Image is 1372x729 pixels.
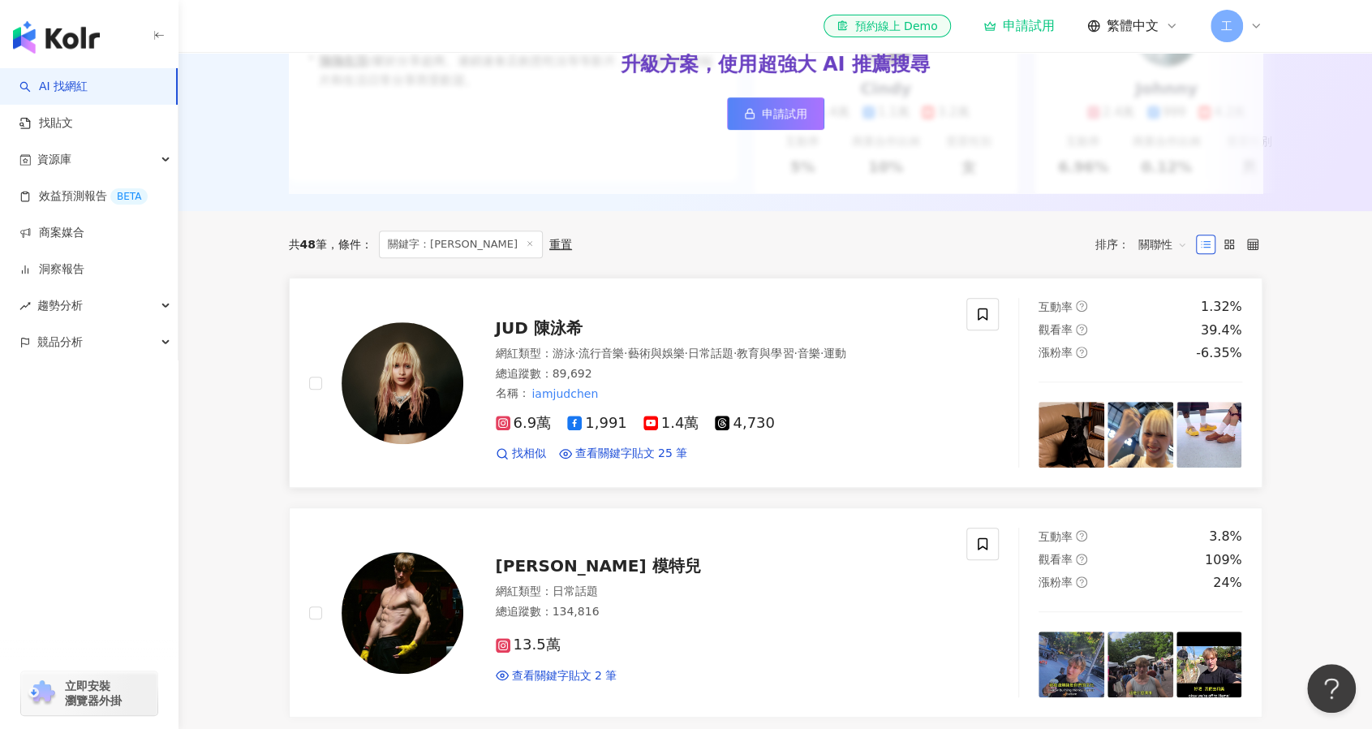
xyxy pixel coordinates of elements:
span: 48 [300,238,316,251]
span: 漲粉率 [1039,346,1073,359]
div: 升級方案，使用超強大 AI 推薦搜尋 [621,51,929,79]
a: 申請試用 [727,97,824,130]
span: · [575,347,578,360]
span: 1.4萬 [643,415,699,432]
span: 4,730 [715,415,775,432]
span: question-circle [1076,554,1087,565]
span: 找相似 [512,446,546,462]
span: 關聯性 [1138,231,1187,257]
img: chrome extension [26,680,58,706]
span: · [820,347,824,360]
div: 109% [1205,551,1242,569]
a: 找貼文 [19,115,73,132]
span: question-circle [1076,576,1087,588]
span: · [624,347,627,360]
img: post-image [1039,632,1104,697]
span: 漲粉率 [1039,576,1073,589]
span: · [733,347,737,360]
span: JUD 陳泳希 [496,318,583,338]
div: 總追蹤數 ： 89,692 [496,366,948,382]
span: question-circle [1076,300,1087,312]
a: chrome extension立即安裝 瀏覽器外掛 [21,671,157,715]
a: 洞察報告 [19,261,84,278]
span: 查看關鍵字貼文 25 筆 [575,446,688,462]
div: 重置 [549,238,572,251]
div: 網紅類型 ： [496,584,948,600]
a: 商案媒合 [19,225,84,241]
a: searchAI 找網紅 [19,79,88,95]
img: KOL Avatar [342,552,463,674]
a: 效益預測報告BETA [19,188,148,205]
span: question-circle [1076,324,1087,335]
img: post-image [1107,632,1173,697]
a: KOL Avatar[PERSON_NAME] 模特兒網紅類型：日常話題總追蹤數：134,81613.5萬查看關鍵字貼文 2 筆互動率question-circle3.8%觀看率question... [289,507,1262,718]
span: 互動率 [1039,530,1073,543]
span: 日常話題 [688,347,733,360]
span: 流行音樂 [578,347,624,360]
span: 關鍵字：[PERSON_NAME] [379,231,543,258]
div: 3.8% [1209,528,1242,546]
div: 網紅類型 ： [496,346,948,362]
img: KOL Avatar [342,322,463,444]
span: 教育與學習 [737,347,794,360]
a: 查看關鍵字貼文 25 筆 [559,446,688,462]
img: post-image [1176,402,1242,468]
img: logo [13,21,100,54]
div: 共 筆 [289,238,327,251]
span: 13.5萬 [496,636,561,654]
span: 資源庫 [37,141,71,178]
div: 排序： [1095,231,1196,257]
span: 藝術與娛樂 [627,347,684,360]
img: post-image [1176,632,1242,697]
a: 找相似 [496,446,546,462]
div: 39.4% [1201,321,1242,339]
span: 6.9萬 [496,415,552,432]
span: 工 [1221,17,1232,35]
span: 名稱 ： [496,385,600,403]
span: 立即安裝 瀏覽器外掛 [65,679,122,708]
span: 查看關鍵字貼文 2 筆 [512,668,617,684]
div: -6.35% [1196,344,1242,362]
span: 音樂 [798,347,820,360]
div: 1.32% [1201,298,1242,316]
div: 總追蹤數 ： 134,816 [496,604,948,620]
mark: iamjudchen [530,385,600,403]
span: question-circle [1076,347,1087,358]
a: 申請試用 [983,18,1055,34]
span: · [794,347,797,360]
a: KOL AvatarJUD 陳泳希網紅類型：游泳·流行音樂·藝術與娛樂·日常話題·教育與學習·音樂·運動總追蹤數：89,692名稱：iamjudchen6.9萬1,9911.4萬4,730找相似... [289,278,1262,488]
div: 24% [1213,574,1242,592]
span: [PERSON_NAME] 模特兒 [496,556,701,576]
div: 預約線上 Demo [837,18,937,34]
span: 競品分析 [37,324,83,360]
span: 條件 ： [327,238,372,251]
span: 趨勢分析 [37,287,83,324]
iframe: Help Scout Beacon - Open [1307,664,1356,713]
span: 觀看率 [1039,323,1073,336]
span: · [684,347,687,360]
span: 觀看率 [1039,553,1073,566]
img: post-image [1107,402,1173,468]
span: 互動率 [1039,300,1073,313]
span: 1,991 [567,415,627,432]
span: rise [19,300,31,312]
span: 申請試用 [762,107,807,120]
span: question-circle [1076,530,1087,541]
span: 繁體中文 [1107,17,1159,35]
a: 查看關鍵字貼文 2 筆 [496,668,617,684]
span: 游泳 [553,347,575,360]
img: post-image [1039,402,1104,468]
span: 日常話題 [553,584,598,597]
span: 運動 [824,347,846,360]
a: 預約線上 Demo [824,15,950,37]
